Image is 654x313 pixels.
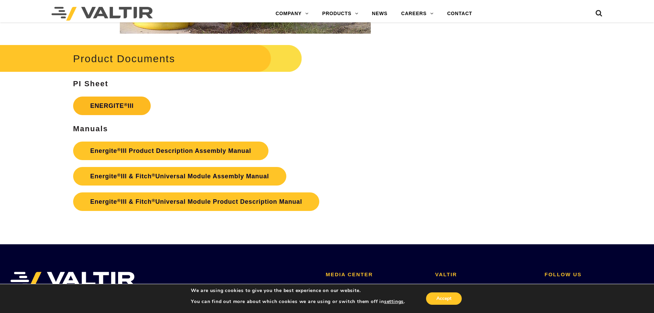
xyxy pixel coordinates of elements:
h2: FOLLOW US [544,272,644,278]
sup: ® [124,102,128,107]
sup: ® [152,172,156,178]
a: COMPANY [269,7,315,21]
a: PRODUCTS [315,7,365,21]
p: You can find out more about which cookies we are using or switch them off in . [191,299,405,305]
strong: PI Sheet [73,79,108,88]
strong: Manuals [73,124,108,133]
button: settings [384,299,404,305]
a: NEWS [365,7,394,21]
a: Energite®III Product Description Assembly Manual [73,142,268,160]
a: CONTACT [440,7,479,21]
a: CAREERS [394,7,440,21]
sup: ® [117,172,121,178]
a: Energite®III & Fitch®Universal Module Product Description Manual [73,192,319,211]
h2: VALTIR [435,272,535,278]
sup: ® [152,198,156,203]
sup: ® [117,147,121,152]
a: Energite®III & Fitch®Universal Module Assembly Manual [73,167,286,186]
p: We are using cookies to give you the best experience on our website. [191,288,405,294]
sup: ® [117,198,121,203]
button: Accept [426,292,462,305]
img: Valtir [51,7,153,21]
a: ENERGITE®III [73,97,151,115]
img: VALTIR [10,272,135,289]
h2: MEDIA CENTER [326,272,425,278]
